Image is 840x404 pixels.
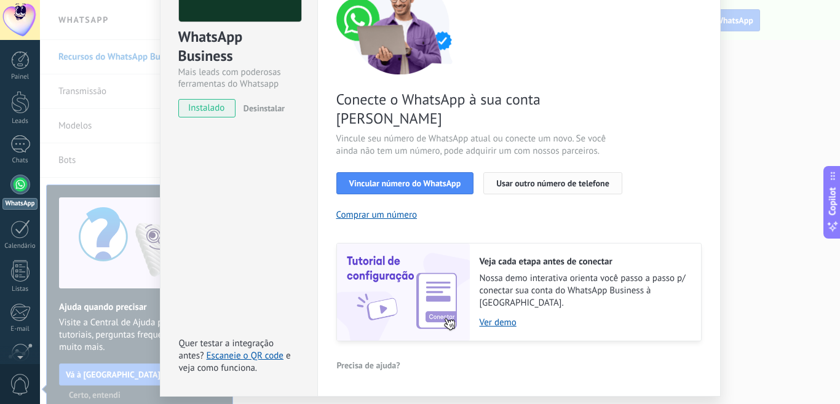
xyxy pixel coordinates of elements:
[179,350,291,374] span: e veja como funciona.
[337,361,400,370] span: Precisa de ajuda?
[826,187,839,215] span: Copilot
[480,272,689,309] span: Nossa demo interativa orienta você passo a passo p/ conectar sua conta do WhatsApp Business à [GE...
[178,27,299,66] div: WhatsApp Business
[179,338,274,362] span: Quer testar a integração antes?
[336,90,629,128] span: Conecte o WhatsApp à sua conta [PERSON_NAME]
[336,133,629,157] span: Vincule seu número de WhatsApp atual ou conecte um novo. Se você ainda não tem um número, pode ad...
[336,209,418,221] button: Comprar um número
[496,179,609,188] span: Usar outro número de telefone
[2,325,38,333] div: E-mail
[336,172,474,194] button: Vincular número do WhatsApp
[207,350,283,362] a: Escaneie o QR code
[480,256,689,267] h2: Veja cada etapa antes de conectar
[2,285,38,293] div: Listas
[480,317,689,328] a: Ver demo
[239,99,285,117] button: Desinstalar
[336,356,401,374] button: Precisa de ajuda?
[349,179,461,188] span: Vincular número do WhatsApp
[244,103,285,114] span: Desinstalar
[2,198,38,210] div: WhatsApp
[2,157,38,165] div: Chats
[2,73,38,81] div: Painel
[2,242,38,250] div: Calendário
[178,66,299,90] div: Mais leads com poderosas ferramentas do Whatsapp
[2,117,38,125] div: Leads
[483,172,622,194] button: Usar outro número de telefone
[179,99,235,117] span: instalado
